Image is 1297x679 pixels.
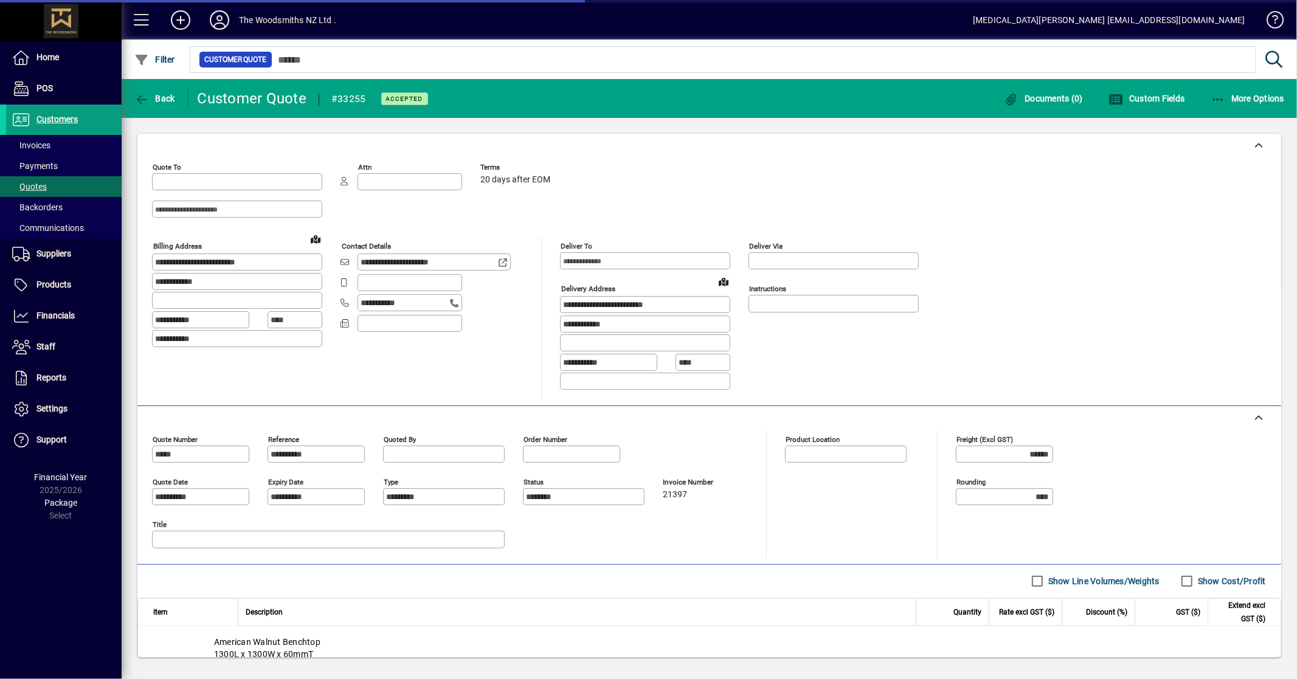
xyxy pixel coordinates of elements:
mat-label: Status [524,477,544,486]
button: Profile [200,9,239,31]
span: Item [153,605,168,619]
mat-label: Instructions [749,284,786,293]
button: Back [131,88,178,109]
div: Customer Quote [198,89,307,108]
mat-label: Quote To [153,163,181,171]
mat-label: Reference [268,435,299,443]
button: Documents (0) [1001,88,1086,109]
a: Products [6,270,122,300]
span: Quantity [953,605,981,619]
span: More Options [1211,94,1285,103]
mat-label: Freight (excl GST) [956,435,1013,443]
a: Settings [6,394,122,424]
a: Reports [6,363,122,393]
button: More Options [1208,88,1288,109]
a: Backorders [6,197,122,218]
span: Terms [480,164,553,171]
a: View on map [714,272,733,291]
button: Custom Fields [1105,88,1188,109]
span: Description [246,605,283,619]
span: Support [36,435,67,444]
span: POS [36,83,53,93]
mat-label: Type [384,477,398,486]
span: Invoices [12,140,50,150]
button: Filter [131,49,178,71]
a: Home [6,43,122,73]
span: Documents (0) [1004,94,1083,103]
a: View on map [306,229,325,249]
span: Reports [36,373,66,382]
mat-label: Quote date [153,477,188,486]
mat-label: Product location [786,435,840,443]
div: #33255 [331,89,366,109]
span: Custom Fields [1109,94,1185,103]
mat-label: Expiry date [268,477,303,486]
span: Customers [36,114,78,124]
mat-label: Quoted by [384,435,416,443]
mat-label: Deliver To [561,242,592,250]
span: Back [134,94,175,103]
a: Invoices [6,135,122,156]
mat-label: Deliver via [749,242,783,250]
span: Home [36,52,59,62]
span: Quotes [12,182,47,191]
span: Staff [36,342,55,351]
a: Knowledge Base [1257,2,1282,42]
span: ACCEPTED [386,95,423,103]
a: Quotes [6,176,122,197]
span: Financials [36,311,75,320]
a: Communications [6,218,122,238]
span: Invoice number [663,478,736,486]
span: Package [44,498,77,508]
span: Communications [12,223,84,233]
label: Show Line Volumes/Weights [1046,575,1160,587]
mat-label: Order number [524,435,567,443]
span: Backorders [12,202,63,212]
label: Show Cost/Profit [1195,575,1266,587]
a: Payments [6,156,122,176]
span: 21397 [663,490,687,500]
span: Products [36,280,71,289]
span: 20 days after EOM [480,175,550,185]
span: Suppliers [36,249,71,258]
span: GST ($) [1176,605,1200,619]
span: Extend excl GST ($) [1216,599,1265,626]
mat-label: Title [153,520,167,528]
mat-label: Quote number [153,435,198,443]
span: Rate excl GST ($) [999,605,1054,619]
span: Payments [12,161,58,171]
span: Filter [134,55,175,64]
a: POS [6,74,122,104]
span: Financial Year [35,472,88,482]
span: Discount (%) [1086,605,1127,619]
a: Suppliers [6,239,122,269]
div: The Woodsmiths NZ Ltd . [239,10,336,30]
div: [MEDICAL_DATA][PERSON_NAME] [EMAIL_ADDRESS][DOMAIN_NAME] [973,10,1245,30]
app-page-header-button: Back [122,88,188,109]
button: Add [161,9,200,31]
a: Support [6,425,122,455]
div: American Walnut Benchtop 1300L x 1300W x 60mmT [138,626,1281,670]
a: Staff [6,332,122,362]
span: Customer Quote [204,53,267,66]
a: Financials [6,301,122,331]
span: Settings [36,404,67,413]
mat-label: Rounding [956,477,986,486]
mat-label: Attn [358,163,372,171]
